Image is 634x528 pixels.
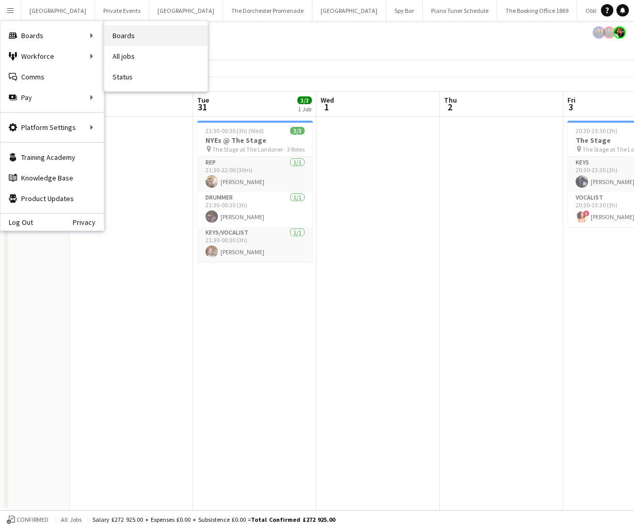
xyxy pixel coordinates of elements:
[1,218,33,226] a: Log Out
[197,95,209,105] span: Tue
[1,46,104,67] div: Workforce
[1,147,104,168] a: Training Academy
[287,145,305,153] span: 3 Roles
[567,95,576,105] span: Fri
[603,26,615,39] app-user-avatar: Celine Amara
[104,25,208,46] a: Boards
[205,127,264,135] span: 21:30-00:30 (3h) (Wed)
[17,516,49,523] span: Confirmed
[298,105,311,113] div: 1 Job
[149,1,223,21] button: [GEOGRAPHIC_DATA]
[197,136,313,145] h3: NYEs @ The Stage
[593,26,605,39] app-user-avatar: Celine Amara
[566,101,576,113] span: 3
[386,1,423,21] button: Spy Bar
[297,96,312,104] span: 3/3
[577,1,608,21] button: Oblix
[251,516,335,523] span: Total Confirmed £272 925.00
[1,87,104,108] div: Pay
[290,127,305,135] span: 3/3
[223,1,312,21] button: The Dorchester Promenade
[1,188,104,209] a: Product Updates
[212,145,283,153] span: The Stage at The Londoner
[1,25,104,46] div: Boards
[613,26,626,39] app-user-avatar: Rosie Skuse
[1,117,104,138] div: Platform Settings
[1,168,104,188] a: Knowledge Base
[312,1,386,21] button: [GEOGRAPHIC_DATA]
[197,157,313,192] app-card-role: Rep1/121:30-22:00 (30m)[PERSON_NAME]
[423,1,497,21] button: Piano Tuner Schedule
[196,101,209,113] span: 31
[1,67,104,87] a: Comms
[197,121,313,262] app-job-card: 21:30-00:30 (3h) (Wed)3/3NYEs @ The Stage The Stage at The Londoner3 RolesRep1/121:30-22:00 (30m)...
[444,95,457,105] span: Thu
[197,227,313,262] app-card-role: Keys/Vocalist1/121:30-00:30 (3h)[PERSON_NAME]
[497,1,577,21] button: The Booking Office 1869
[5,514,50,525] button: Confirmed
[59,516,84,523] span: All jobs
[583,210,590,217] span: !
[104,46,208,67] a: All jobs
[576,127,617,135] span: 20:30-23:30 (3h)
[73,218,104,226] a: Privacy
[95,1,149,21] button: Private Events
[197,192,313,227] app-card-role: Drummer1/121:30-00:30 (3h)[PERSON_NAME]
[104,67,208,87] a: Status
[319,101,334,113] span: 1
[442,101,457,113] span: 2
[92,516,335,523] div: Salary £272 925.00 + Expenses £0.00 + Subsistence £0.00 =
[321,95,334,105] span: Wed
[21,1,95,21] button: [GEOGRAPHIC_DATA]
